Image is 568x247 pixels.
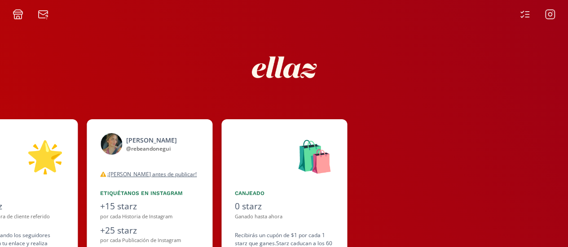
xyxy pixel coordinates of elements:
div: por cada Historia de Instagram [100,213,199,221]
div: 0 starz [235,200,334,213]
div: +15 starz [100,200,199,213]
div: por cada Publicación de Instagram [100,237,199,244]
u: ¡[PERSON_NAME] antes de publicar! [107,170,197,178]
div: [PERSON_NAME] [126,135,177,145]
div: @ rebeandonegui [126,145,177,153]
div: Canjeado [235,189,334,197]
div: +25 starz [100,224,199,237]
div: Etiquétanos en Instagram [100,189,199,197]
img: nKmKAABZpYV7 [244,27,325,108]
div: Ganado hasta ahora [235,213,334,221]
img: 458158229_2148961812164026_6364975398126986264_n.jpg [100,133,123,155]
div: 🛍️ [235,133,334,178]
